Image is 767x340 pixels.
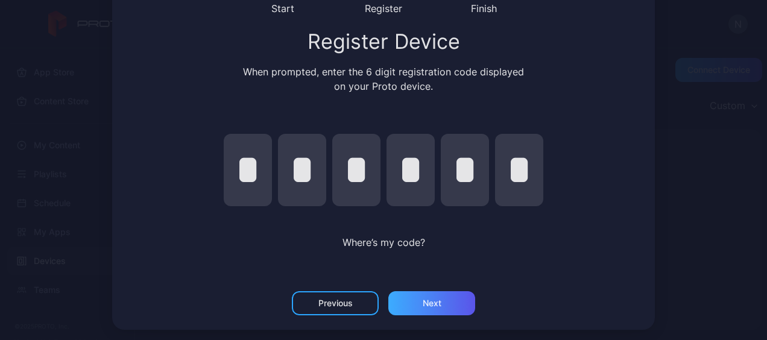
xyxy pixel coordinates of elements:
[278,134,326,206] input: pin code 2 of 6
[292,291,379,315] button: Previous
[224,134,272,206] input: pin code 1 of 6
[441,134,489,206] input: pin code 5 of 6
[241,65,527,93] div: When prompted, enter the 6 digit registration code displayed on your Proto device.
[495,134,543,206] input: pin code 6 of 6
[342,236,425,248] span: Where’s my code?
[332,134,380,206] input: pin code 3 of 6
[387,134,435,206] input: pin code 4 of 6
[365,1,402,16] div: Register
[318,298,353,308] div: Previous
[271,1,294,16] div: Start
[388,291,475,315] button: Next
[423,298,441,308] div: Next
[471,1,497,16] div: Finish
[127,31,640,52] div: Register Device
